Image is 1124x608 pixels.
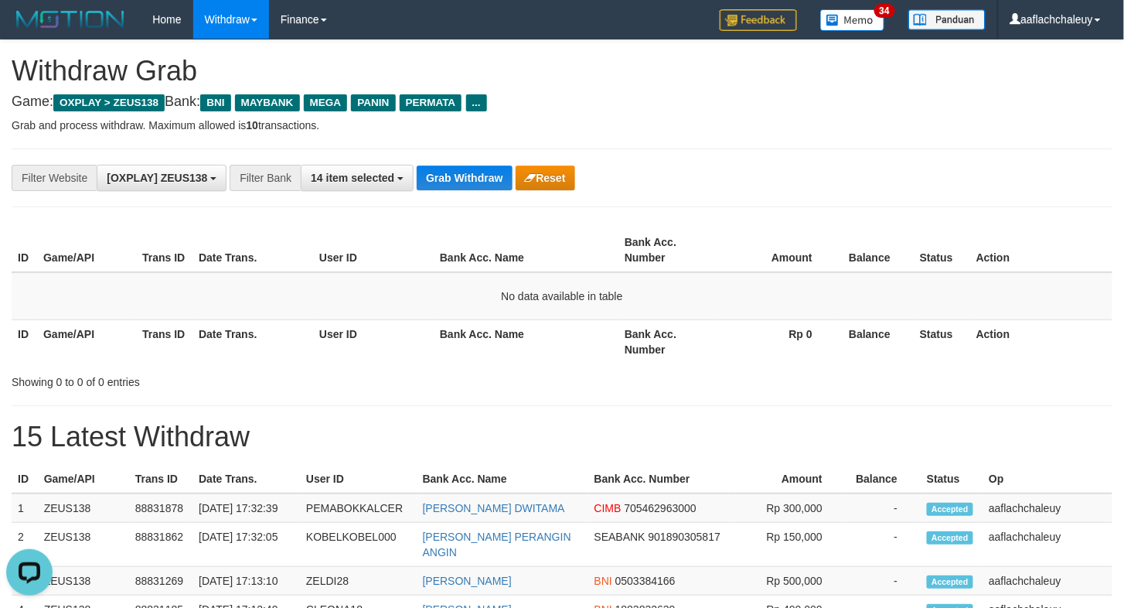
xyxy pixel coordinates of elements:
[37,228,136,272] th: Game/API
[12,228,37,272] th: ID
[300,567,417,596] td: ZELDI28
[6,6,53,53] button: Open LiveChat chat widget
[192,465,300,494] th: Date Trans.
[313,228,434,272] th: User ID
[983,567,1112,596] td: aaflachchaleuy
[434,319,618,364] th: Bank Acc. Name
[736,567,846,596] td: Rp 500,000
[927,531,973,545] span: Accepted
[136,319,192,364] th: Trans ID
[192,523,300,567] td: [DATE] 17:32:05
[230,165,301,191] div: Filter Bank
[625,502,697,514] span: Copy 705462963000 to clipboard
[313,319,434,364] th: User ID
[908,9,986,30] img: panduan.png
[300,523,417,567] td: KOBELKOBEL000
[37,319,136,364] th: Game/API
[192,494,300,523] td: [DATE] 17:32:39
[12,118,1112,133] p: Grab and process withdraw. Maximum allowed is transactions.
[423,575,512,587] a: [PERSON_NAME]
[615,575,676,587] span: Copy 0503384166 to clipboard
[192,228,313,272] th: Date Trans.
[846,494,921,523] td: -
[921,465,983,494] th: Status
[12,272,1112,320] td: No data available in table
[717,319,836,364] th: Rp 0
[914,228,970,272] th: Status
[136,228,192,272] th: Trans ID
[423,502,565,514] a: [PERSON_NAME] DWITAMA
[594,531,645,543] span: SEABANK
[12,94,1112,110] h4: Game: Bank:
[423,531,571,558] a: [PERSON_NAME] PERANGIN ANGIN
[983,494,1112,523] td: aaflachchaleuy
[417,166,512,190] button: Grab Withdraw
[417,465,588,494] th: Bank Acc. Name
[594,502,622,514] span: CIMB
[846,523,921,567] td: -
[129,465,192,494] th: Trans ID
[970,228,1112,272] th: Action
[12,422,1112,453] h1: 15 Latest Withdraw
[311,172,394,184] span: 14 item selected
[12,8,129,31] img: MOTION_logo.png
[618,319,717,364] th: Bank Acc. Number
[846,567,921,596] td: -
[192,319,313,364] th: Date Trans.
[12,465,38,494] th: ID
[720,9,797,31] img: Feedback.jpg
[594,575,612,587] span: BNI
[914,319,970,364] th: Status
[53,94,165,111] span: OXPLAY > ZEUS138
[970,319,1112,364] th: Action
[300,465,417,494] th: User ID
[736,494,846,523] td: Rp 300,000
[246,119,258,132] strong: 10
[38,494,129,523] td: ZEUS138
[983,465,1112,494] th: Op
[983,523,1112,567] td: aaflachchaleuy
[97,165,227,191] button: [OXPLAY] ZEUS138
[588,465,737,494] th: Bank Acc. Number
[12,494,38,523] td: 1
[717,228,836,272] th: Amount
[107,172,207,184] span: [OXPLAY] ZEUS138
[836,228,914,272] th: Balance
[351,94,395,111] span: PANIN
[927,503,973,516] span: Accepted
[736,465,846,494] th: Amount
[38,567,129,596] td: ZEUS138
[12,56,1112,87] h1: Withdraw Grab
[300,494,417,523] td: PEMABOKKALCER
[38,465,129,494] th: Game/API
[192,567,300,596] td: [DATE] 17:13:10
[434,228,618,272] th: Bank Acc. Name
[874,4,895,18] span: 34
[736,523,846,567] td: Rp 150,000
[12,165,97,191] div: Filter Website
[12,368,457,390] div: Showing 0 to 0 of 0 entries
[304,94,348,111] span: MEGA
[466,94,487,111] span: ...
[836,319,914,364] th: Balance
[129,567,192,596] td: 88831269
[846,465,921,494] th: Balance
[12,523,38,567] td: 2
[129,523,192,567] td: 88831862
[235,94,300,111] span: MAYBANK
[618,228,717,272] th: Bank Acc. Number
[301,165,414,191] button: 14 item selected
[12,319,37,364] th: ID
[649,531,720,543] span: Copy 901890305817 to clipboard
[516,166,575,190] button: Reset
[38,523,129,567] td: ZEUS138
[820,9,885,31] img: Button%20Memo.svg
[200,94,230,111] span: BNI
[129,494,192,523] td: 88831878
[927,576,973,589] span: Accepted
[400,94,462,111] span: PERMATA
